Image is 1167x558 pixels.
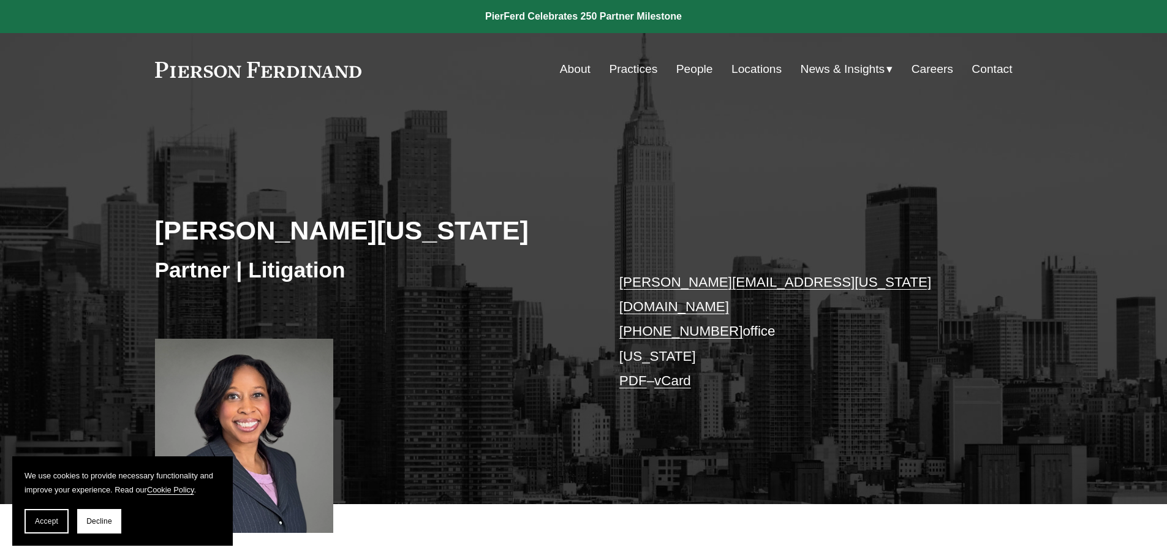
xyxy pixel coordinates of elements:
[619,274,931,314] a: [PERSON_NAME][EMAIL_ADDRESS][US_STATE][DOMAIN_NAME]
[619,373,647,388] a: PDF
[801,59,885,80] span: News & Insights
[25,469,221,497] p: We use cookies to provide necessary functionality and improve your experience. Read our .
[12,456,233,546] section: Cookie banner
[560,58,591,81] a: About
[676,58,713,81] a: People
[155,214,584,246] h2: [PERSON_NAME][US_STATE]
[35,517,58,526] span: Accept
[972,58,1012,81] a: Contact
[654,373,691,388] a: vCard
[609,58,657,81] a: Practices
[912,58,953,81] a: Careers
[25,509,69,533] button: Accept
[731,58,782,81] a: Locations
[619,270,976,394] p: office [US_STATE] –
[147,485,194,494] a: Cookie Policy
[86,517,112,526] span: Decline
[77,509,121,533] button: Decline
[619,323,743,339] a: [PHONE_NUMBER]
[801,58,893,81] a: folder dropdown
[155,257,584,284] h3: Partner | Litigation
